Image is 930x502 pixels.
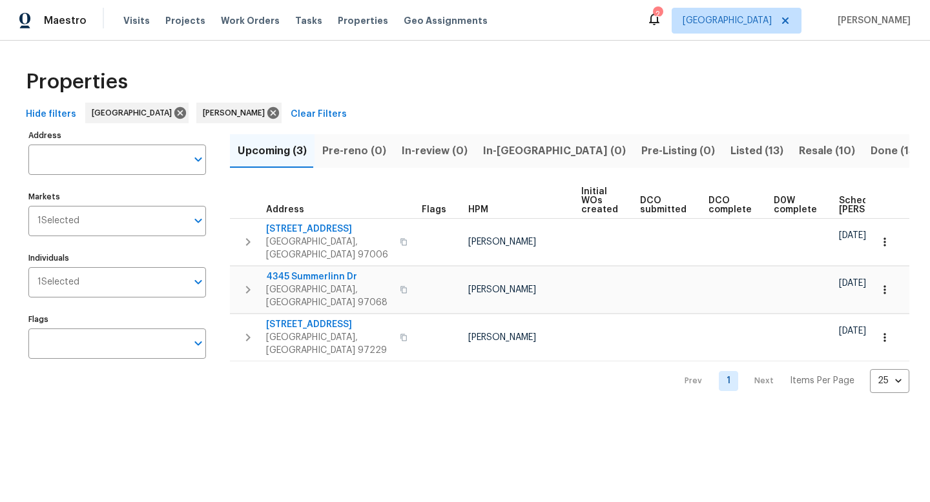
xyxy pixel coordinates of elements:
[799,142,855,160] span: Resale (10)
[189,273,207,291] button: Open
[468,333,536,342] span: [PERSON_NAME]
[37,277,79,288] span: 1 Selected
[26,106,76,123] span: Hide filters
[189,334,207,352] button: Open
[404,14,488,27] span: Geo Assignments
[28,254,206,262] label: Individuals
[483,142,626,160] span: In-[GEOGRAPHIC_DATA] (0)
[871,142,926,160] span: Done (156)
[44,14,87,27] span: Maestro
[189,212,207,230] button: Open
[21,103,81,126] button: Hide filters
[291,106,347,123] span: Clear Filters
[221,14,280,27] span: Work Orders
[203,106,270,119] span: [PERSON_NAME]
[870,364,909,397] div: 25
[338,14,388,27] span: Properties
[640,196,687,214] span: DCO submitted
[653,8,662,21] div: 2
[641,142,715,160] span: Pre-Listing (0)
[683,14,772,27] span: [GEOGRAPHIC_DATA]
[730,142,783,160] span: Listed (13)
[581,187,618,214] span: Initial WOs created
[839,231,866,240] span: [DATE]
[422,205,446,214] span: Flags
[790,374,854,387] p: Items Per Page
[238,142,307,160] span: Upcoming (3)
[322,142,386,160] span: Pre-reno (0)
[37,216,79,226] span: 1 Selected
[189,150,207,168] button: Open
[672,369,909,393] nav: Pagination Navigation
[266,331,392,357] span: [GEOGRAPHIC_DATA], [GEOGRAPHIC_DATA] 97229
[832,14,911,27] span: [PERSON_NAME]
[266,270,392,283] span: 4345 Summerlinn Dr
[402,142,468,160] span: In-review (0)
[295,16,322,25] span: Tasks
[28,316,206,323] label: Flags
[266,236,392,261] span: [GEOGRAPHIC_DATA], [GEOGRAPHIC_DATA] 97006
[468,205,488,214] span: HPM
[85,103,189,123] div: [GEOGRAPHIC_DATA]
[196,103,282,123] div: [PERSON_NAME]
[26,75,128,88] span: Properties
[719,371,738,391] a: Goto page 1
[774,196,817,214] span: D0W complete
[266,283,392,309] span: [GEOGRAPHIC_DATA], [GEOGRAPHIC_DATA] 97068
[468,285,536,294] span: [PERSON_NAME]
[468,237,536,246] span: [PERSON_NAME]
[28,193,206,201] label: Markets
[708,196,752,214] span: DCO complete
[28,132,206,139] label: Address
[839,196,912,214] span: Scheduled [PERSON_NAME]
[266,205,304,214] span: Address
[839,326,866,336] span: [DATE]
[266,223,392,236] span: [STREET_ADDRESS]
[266,318,392,331] span: [STREET_ADDRESS]
[839,279,866,288] span: [DATE]
[285,103,352,126] button: Clear Filters
[123,14,150,27] span: Visits
[92,106,177,119] span: [GEOGRAPHIC_DATA]
[165,14,205,27] span: Projects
